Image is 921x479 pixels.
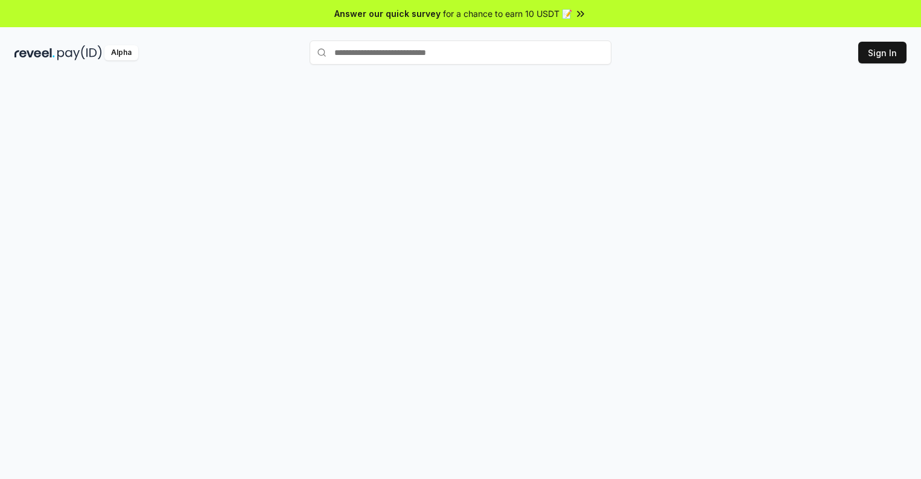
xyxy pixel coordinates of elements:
[57,45,102,60] img: pay_id
[14,45,55,60] img: reveel_dark
[334,7,441,20] span: Answer our quick survey
[858,42,907,63] button: Sign In
[443,7,572,20] span: for a chance to earn 10 USDT 📝
[104,45,138,60] div: Alpha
